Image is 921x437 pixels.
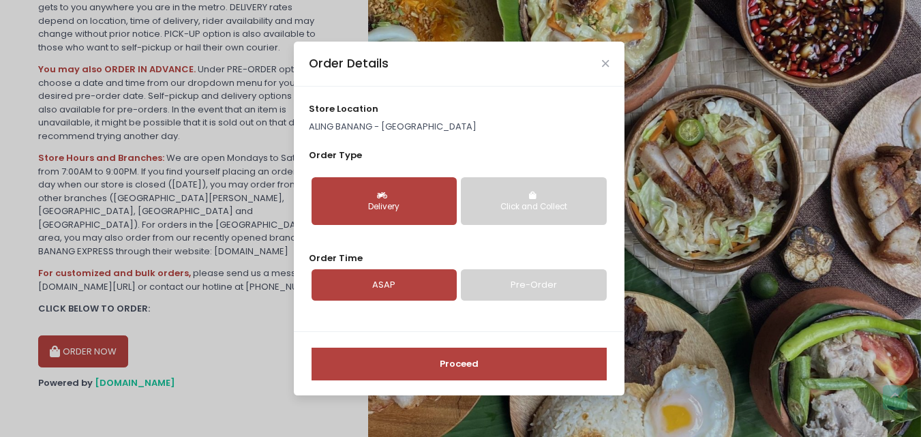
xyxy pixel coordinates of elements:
[602,60,609,67] button: Close
[309,102,378,115] span: store location
[312,348,607,380] button: Proceed
[309,252,363,265] span: Order Time
[309,55,389,72] div: Order Details
[321,201,447,213] div: Delivery
[312,177,457,225] button: Delivery
[312,269,457,301] a: ASAP
[309,120,609,134] p: ALING BANANG - [GEOGRAPHIC_DATA]
[461,269,606,301] a: Pre-Order
[470,201,597,213] div: Click and Collect
[309,149,362,162] span: Order Type
[461,177,606,225] button: Click and Collect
